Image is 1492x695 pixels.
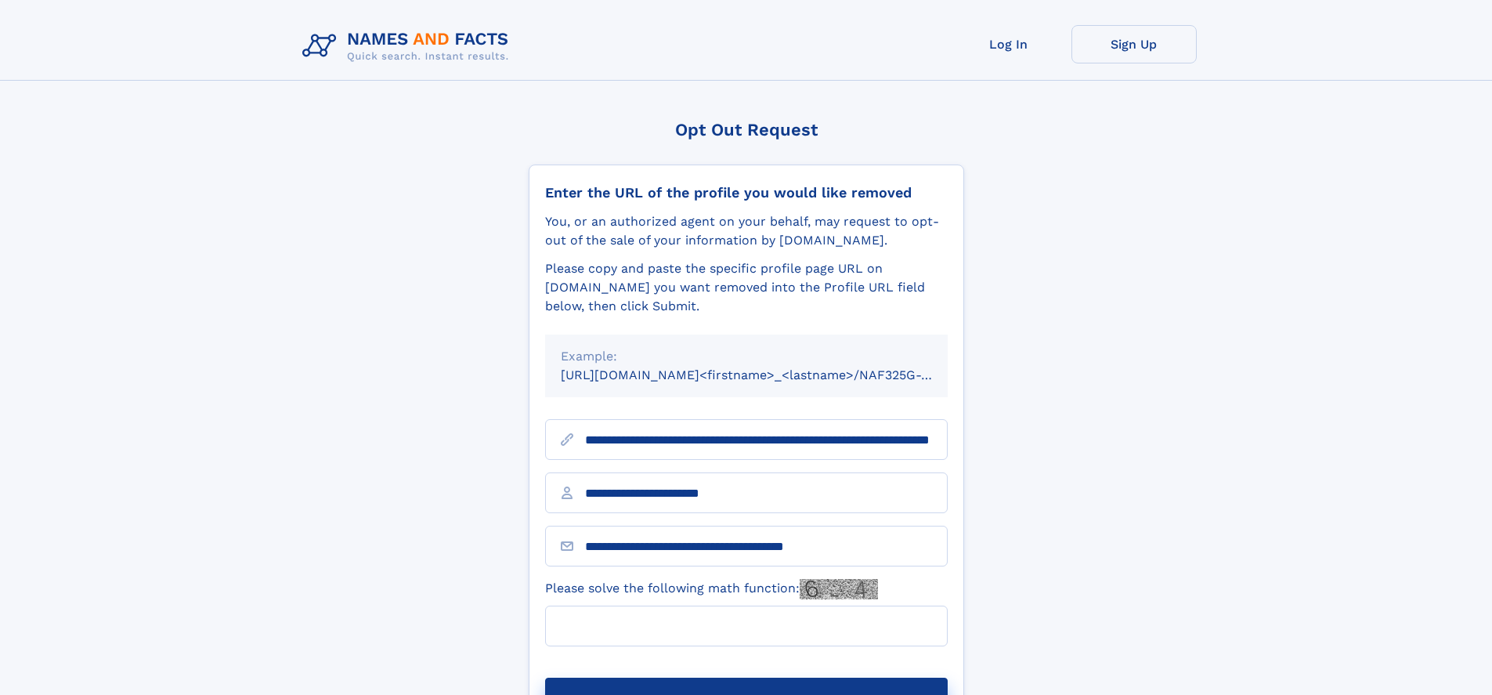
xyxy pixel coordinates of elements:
a: Sign Up [1071,25,1197,63]
label: Please solve the following math function: [545,579,878,599]
small: [URL][DOMAIN_NAME]<firstname>_<lastname>/NAF325G-xxxxxxxx [561,367,977,382]
div: Opt Out Request [529,120,964,139]
a: Log In [946,25,1071,63]
div: Enter the URL of the profile you would like removed [545,184,948,201]
div: Example: [561,347,932,366]
div: Please copy and paste the specific profile page URL on [DOMAIN_NAME] you want removed into the Pr... [545,259,948,316]
div: You, or an authorized agent on your behalf, may request to opt-out of the sale of your informatio... [545,212,948,250]
img: Logo Names and Facts [296,25,522,67]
